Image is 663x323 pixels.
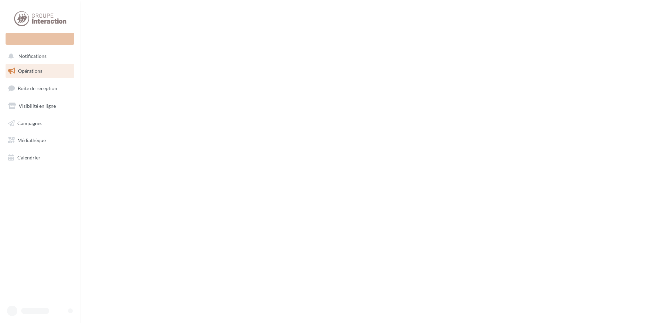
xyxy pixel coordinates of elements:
[4,99,76,113] a: Visibilité en ligne
[6,33,74,45] div: Nouvelle campagne
[19,103,56,109] span: Visibilité en ligne
[18,85,57,91] span: Boîte de réception
[4,81,76,96] a: Boîte de réception
[17,137,46,143] span: Médiathèque
[4,150,76,165] a: Calendrier
[4,116,76,131] a: Campagnes
[4,64,76,78] a: Opérations
[18,53,46,59] span: Notifications
[17,120,42,126] span: Campagnes
[4,133,76,148] a: Médiathèque
[18,68,42,74] span: Opérations
[17,155,41,160] span: Calendrier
